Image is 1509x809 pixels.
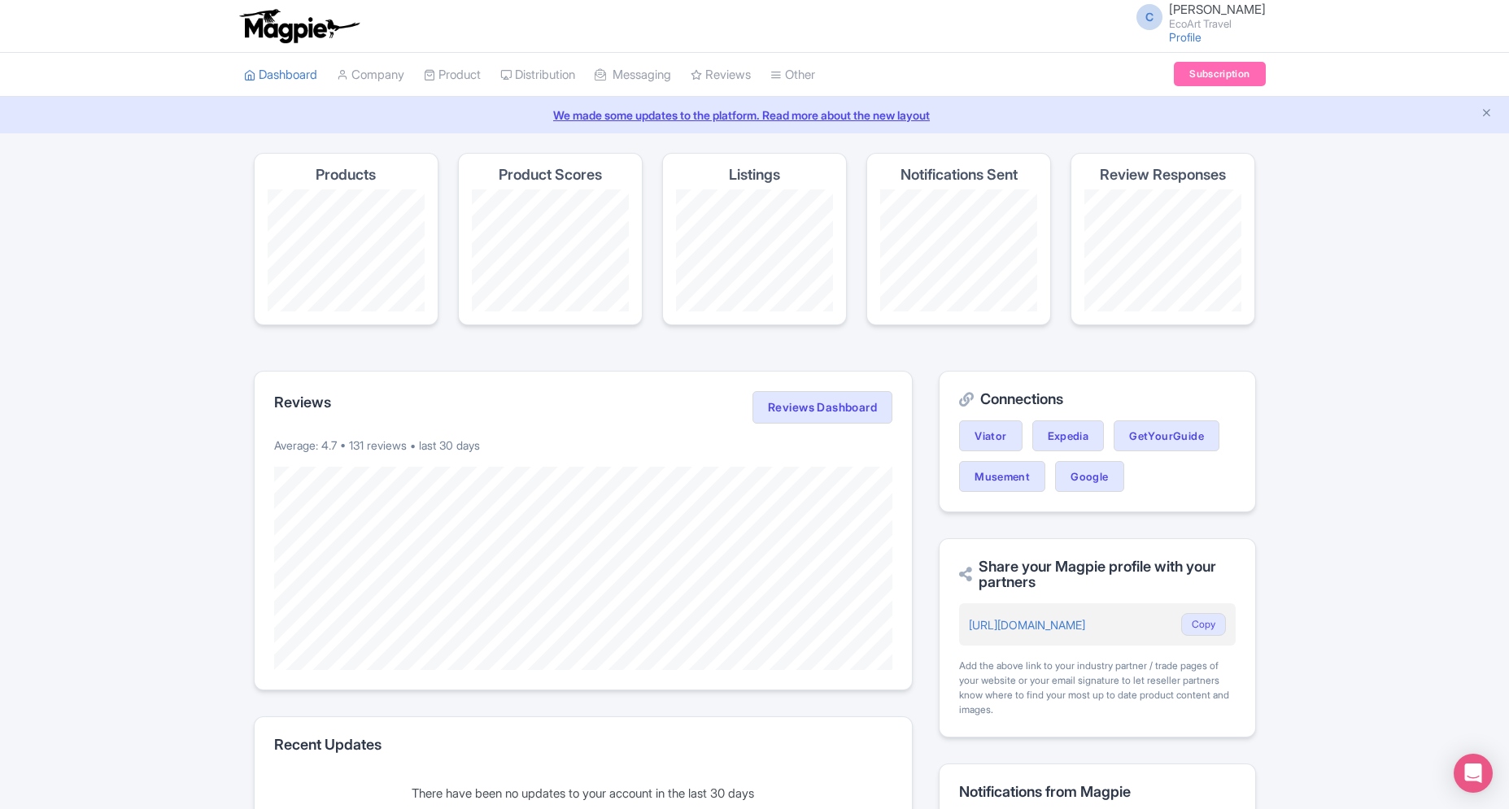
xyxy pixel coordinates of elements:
div: Add the above link to your industry partner / trade pages of your website or your email signature... [959,659,1235,717]
a: GetYourGuide [1114,420,1219,451]
h4: Products [316,167,376,183]
img: logo-ab69f6fb50320c5b225c76a69d11143b.png [236,8,362,44]
a: Product [424,53,481,98]
a: We made some updates to the platform. Read more about the new layout [10,107,1499,124]
h2: Connections [959,391,1235,407]
a: Expedia [1032,420,1105,451]
a: Reviews Dashboard [752,391,892,424]
a: Distribution [500,53,575,98]
a: Reviews [691,53,751,98]
h2: Reviews [274,394,331,411]
a: Dashboard [244,53,317,98]
a: C [PERSON_NAME] EcoArt Travel [1127,3,1266,29]
div: Open Intercom Messenger [1454,754,1493,793]
span: C [1136,4,1162,30]
a: [URL][DOMAIN_NAME] [969,618,1085,632]
a: Subscription [1174,62,1265,86]
a: Musement [959,461,1045,492]
a: Profile [1169,30,1202,44]
button: Copy [1181,613,1226,636]
a: Google [1055,461,1123,492]
h2: Recent Updates [274,737,893,753]
h4: Notifications Sent [901,167,1018,183]
h4: Product Scores [499,167,602,183]
a: Messaging [595,53,671,98]
button: Close announcement [1481,105,1493,124]
a: Company [337,53,404,98]
small: EcoArt Travel [1169,19,1266,29]
h2: Notifications from Magpie [959,784,1235,800]
h4: Listings [729,167,780,183]
p: Average: 4.7 • 131 reviews • last 30 days [274,437,893,454]
div: There have been no updates to your account in the last 30 days [274,785,893,803]
h4: Review Responses [1100,167,1226,183]
a: Viator [959,420,1022,451]
span: [PERSON_NAME] [1169,2,1266,17]
a: Other [770,53,815,98]
h2: Share your Magpie profile with your partners [959,559,1235,591]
